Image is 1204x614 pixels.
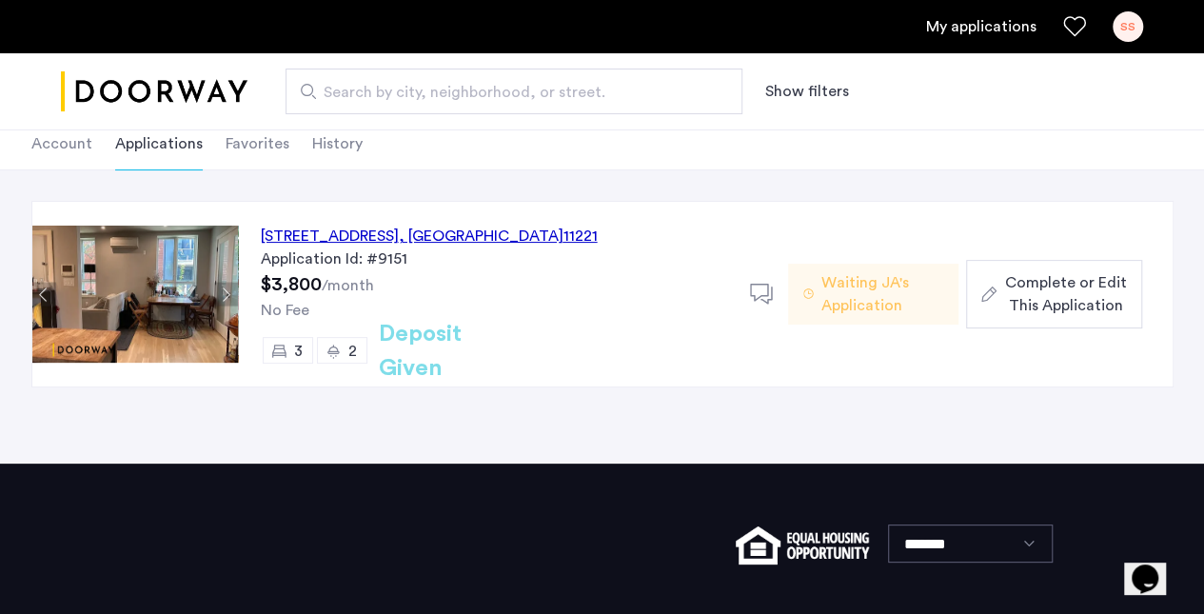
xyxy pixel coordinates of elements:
[888,525,1053,563] select: Language select
[926,15,1036,38] a: My application
[61,56,247,128] a: Cazamio logo
[312,117,363,170] li: History
[294,344,303,359] span: 3
[379,317,530,386] h2: Deposit Given
[765,80,849,103] button: Show or hide filters
[1124,538,1185,595] iframe: chat widget
[1113,11,1143,42] div: SS
[1063,15,1086,38] a: Favorites
[966,260,1141,328] button: button
[32,226,238,363] img: Apartment photo
[286,69,742,114] input: Apartment Search
[32,283,56,307] button: Previous apartment
[322,278,374,293] sub: /month
[1004,271,1126,317] span: Complete or Edit This Application
[261,225,598,248] div: [STREET_ADDRESS] 11221
[261,248,727,270] div: Application Id: #9151
[226,117,289,170] li: Favorites
[348,344,357,359] span: 2
[214,283,238,307] button: Next apartment
[324,81,689,104] span: Search by city, neighborhood, or street.
[399,228,563,244] span: , [GEOGRAPHIC_DATA]
[736,526,868,564] img: equal-housing.png
[821,271,943,317] span: Waiting JA's Application
[261,303,309,318] span: No Fee
[31,117,92,170] li: Account
[261,275,322,294] span: $3,800
[61,56,247,128] img: logo
[115,117,203,170] li: Applications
